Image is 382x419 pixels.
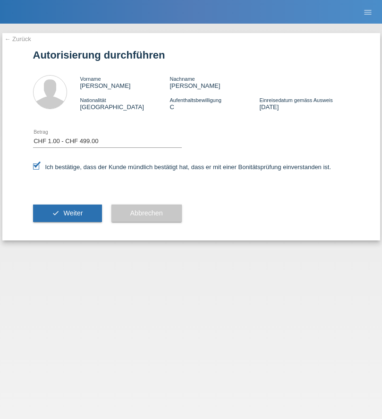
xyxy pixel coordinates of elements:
[259,97,332,103] span: Einreisedatum gemäss Ausweis
[170,96,259,111] div: C
[170,97,221,103] span: Aufenthaltsbewilligung
[5,35,31,43] a: ← Zurück
[33,49,349,61] h1: Autorisierung durchführen
[80,96,170,111] div: [GEOGRAPHIC_DATA]
[259,96,349,111] div: [DATE]
[130,209,163,217] span: Abbrechen
[80,75,170,89] div: [PERSON_NAME]
[111,205,182,222] button: Abbrechen
[170,76,195,82] span: Nachname
[363,8,373,17] i: menu
[52,209,59,217] i: check
[358,9,377,15] a: menu
[63,209,83,217] span: Weiter
[33,205,102,222] button: check Weiter
[170,75,259,89] div: [PERSON_NAME]
[80,76,101,82] span: Vorname
[80,97,106,103] span: Nationalität
[33,163,331,171] label: Ich bestätige, dass der Kunde mündlich bestätigt hat, dass er mit einer Bonitätsprüfung einversta...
